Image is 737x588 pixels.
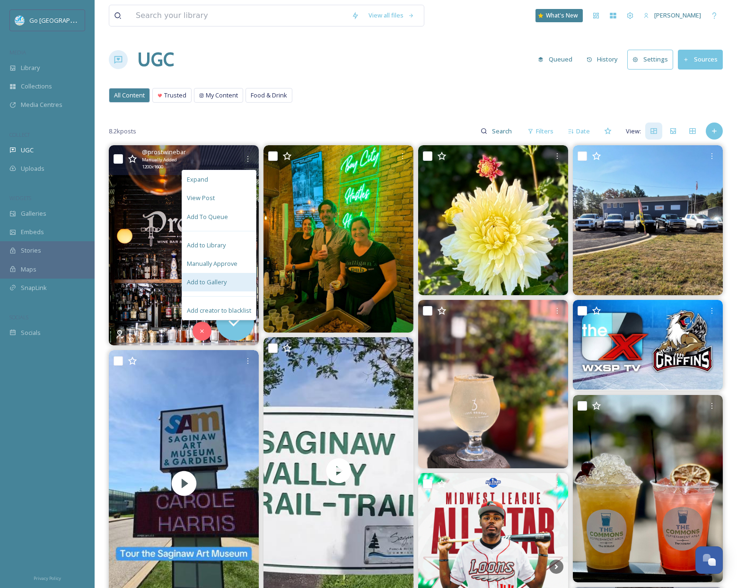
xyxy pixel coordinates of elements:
span: 1200 x 1600 [142,164,163,170]
img: What did the trailer and the truck do after they fell in love? They got hitched 😅 #roseautosales ... [573,145,723,295]
span: View Post [187,193,215,202]
span: Galleries [21,209,46,218]
span: Expand [187,175,208,184]
span: Library [21,63,40,72]
img: GoGreatLogo_MISkies_RegionalTrails%20%281%29.png [15,16,25,25]
span: @ prostwinebar [142,148,186,157]
a: [PERSON_NAME] [639,6,706,25]
span: WIDGETS [9,194,31,202]
span: [PERSON_NAME] [654,11,701,19]
span: Trusted [164,91,186,100]
span: View: [626,127,641,136]
span: Add To Queue [187,212,228,221]
span: Add to Library [187,241,226,250]
span: Filters [536,127,553,136]
span: Socials [21,328,41,337]
span: Go [GEOGRAPHIC_DATA] [29,16,99,25]
span: 8.2k posts [109,127,136,136]
button: Settings [627,50,673,69]
span: Embeds [21,228,44,237]
span: Maps [21,265,36,274]
a: What's New [535,9,583,22]
span: Media Centres [21,100,62,109]
span: Food & Drink [251,91,287,100]
span: All Content [114,91,145,100]
button: Queued [533,50,577,69]
button: History [582,50,623,69]
a: Settings [627,50,678,69]
span: My Content [206,91,238,100]
input: Search [487,122,518,140]
img: Sunny days and refreshing sips go hand in hand. Pick up a delicious Grab & Go drink from ONe eigh... [573,395,723,582]
img: Welcoming you 7 days a week! Join us this weekend: Bay City 12-11 Frankenmuth 11-12 Sunday Brunch... [109,145,259,345]
input: Search your library [131,5,347,26]
img: Pumpkin spice, but make it sparkling. ✨🎃 Pumpkin Spice Seltzer is officially on tap! [418,300,568,468]
span: Date [576,127,590,136]
a: History [582,50,628,69]
span: MEDIA [9,49,26,56]
span: SnapLink [21,283,47,292]
img: Blooms! Blooms! Blooms! So many colors, shapes and heights. Join us as we celebrate the Autumn Eq... [418,145,568,295]
a: View all files [364,6,419,25]
span: Uploads [21,164,44,173]
span: Add creator to blacklist [187,306,251,315]
span: COLLECT [9,131,30,138]
span: Manually Added [142,157,177,163]
span: Add to Gallery [187,278,227,287]
img: Who needs a rain dance, when we could just have an event Downtown!? A huge thank you to all of th... [263,145,413,333]
a: Queued [533,50,582,69]
span: Stories [21,246,41,255]
button: Open Chat [695,546,723,574]
a: UGC [137,45,174,74]
span: Privacy Policy [34,575,61,581]
span: UGC [21,146,34,155]
a: Privacy Policy [34,572,61,583]
span: SOCIALS [9,314,28,321]
span: Manually Approve [187,259,237,268]
button: Sources [678,50,723,69]
span: Collections [21,82,52,91]
img: WXSP-TV will televise the Red & White game on Sunday, September 21 at 3 p.m.. LiveStream on Detro... [573,300,723,390]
